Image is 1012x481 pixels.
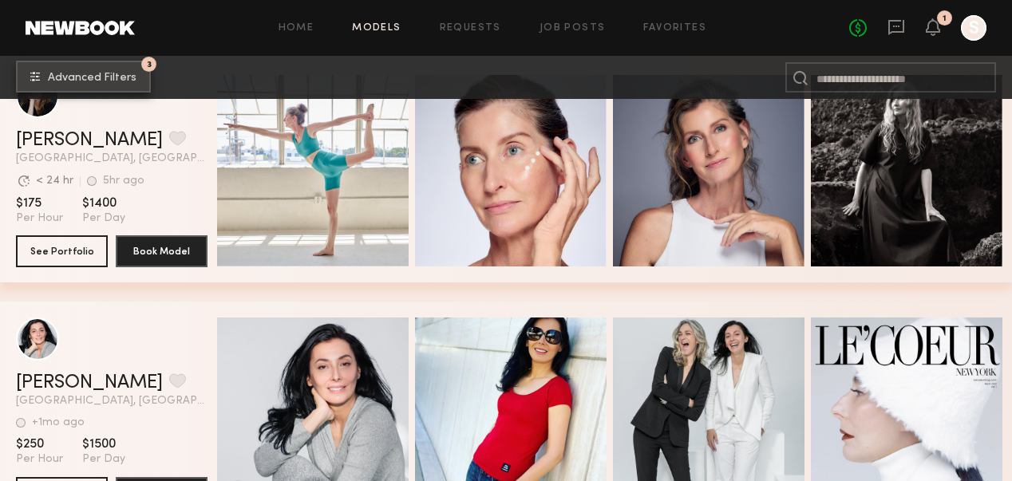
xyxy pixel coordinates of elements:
[82,436,125,452] span: $1500
[16,61,151,93] button: 3Advanced Filters
[643,23,706,34] a: Favorites
[82,452,125,467] span: Per Day
[16,195,63,211] span: $175
[961,15,986,41] a: S
[103,175,144,187] div: 5hr ago
[16,396,208,407] span: [GEOGRAPHIC_DATA], [GEOGRAPHIC_DATA]
[82,195,125,211] span: $1400
[540,23,606,34] a: Job Posts
[16,131,163,150] a: [PERSON_NAME]
[16,211,63,226] span: Per Hour
[48,73,136,84] span: Advanced Filters
[943,14,947,23] div: 1
[147,61,152,68] span: 3
[279,23,314,34] a: Home
[440,23,501,34] a: Requests
[16,235,108,267] button: See Portfolio
[16,373,163,392] a: [PERSON_NAME]
[16,452,63,467] span: Per Hour
[16,153,208,164] span: [GEOGRAPHIC_DATA], [GEOGRAPHIC_DATA]
[32,417,85,428] div: +1mo ago
[16,436,63,452] span: $250
[352,23,401,34] a: Models
[36,175,73,187] div: < 24 hr
[82,211,125,226] span: Per Day
[116,235,208,267] button: Book Model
